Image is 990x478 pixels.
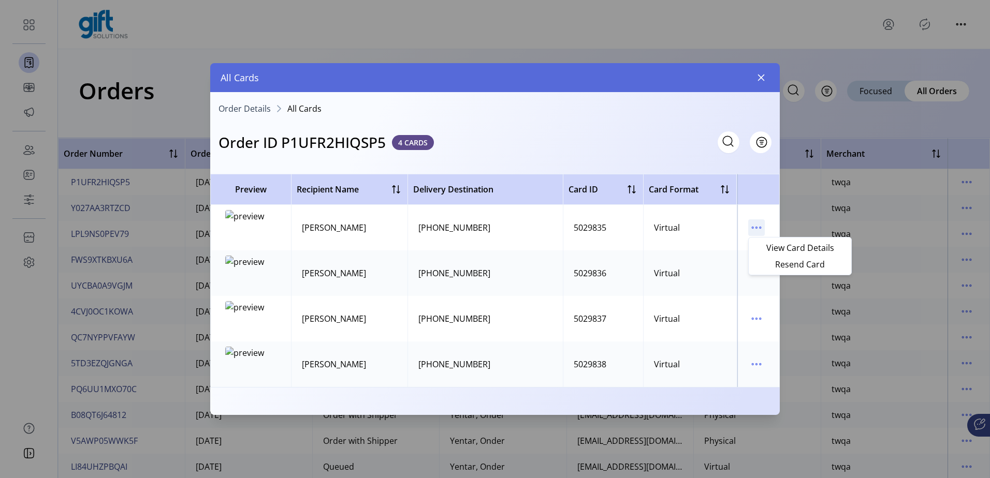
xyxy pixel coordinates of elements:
[221,71,259,85] span: All Cards
[392,135,434,150] span: 4 CARDS
[654,358,680,370] div: Virtual
[574,312,606,325] div: 5029837
[654,312,680,325] div: Virtual
[748,219,765,236] button: menu
[418,221,490,234] div: [PHONE_NUMBER]
[225,301,277,336] img: preview
[302,267,366,279] div: [PERSON_NAME]
[413,183,493,196] span: Delivery Destination
[649,183,698,196] span: Card Format
[302,312,366,325] div: [PERSON_NAME]
[569,183,598,196] span: Card ID
[418,312,490,325] div: [PHONE_NUMBER]
[757,260,843,268] span: Resend Card
[225,347,277,382] img: preview
[225,210,277,245] img: preview
[757,244,843,252] span: View Card Details
[654,267,680,279] div: Virtual
[302,358,366,370] div: [PERSON_NAME]
[219,131,386,153] h3: Order ID P1UFR2HIQSP5
[574,267,606,279] div: 5029836
[225,256,277,291] img: preview
[748,310,765,327] button: menu
[574,221,606,234] div: 5029835
[302,221,366,234] div: [PERSON_NAME]
[751,240,849,256] li: View Card Details
[574,358,606,370] div: 5029838
[418,358,490,370] div: [PHONE_NUMBER]
[751,256,849,273] li: Resend Card
[748,356,765,372] button: menu
[219,104,271,113] a: Order Details
[216,183,286,196] span: Preview
[287,104,322,113] span: All Cards
[418,267,490,279] div: [PHONE_NUMBER]
[297,183,359,196] span: Recipient Name
[654,221,680,234] div: Virtual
